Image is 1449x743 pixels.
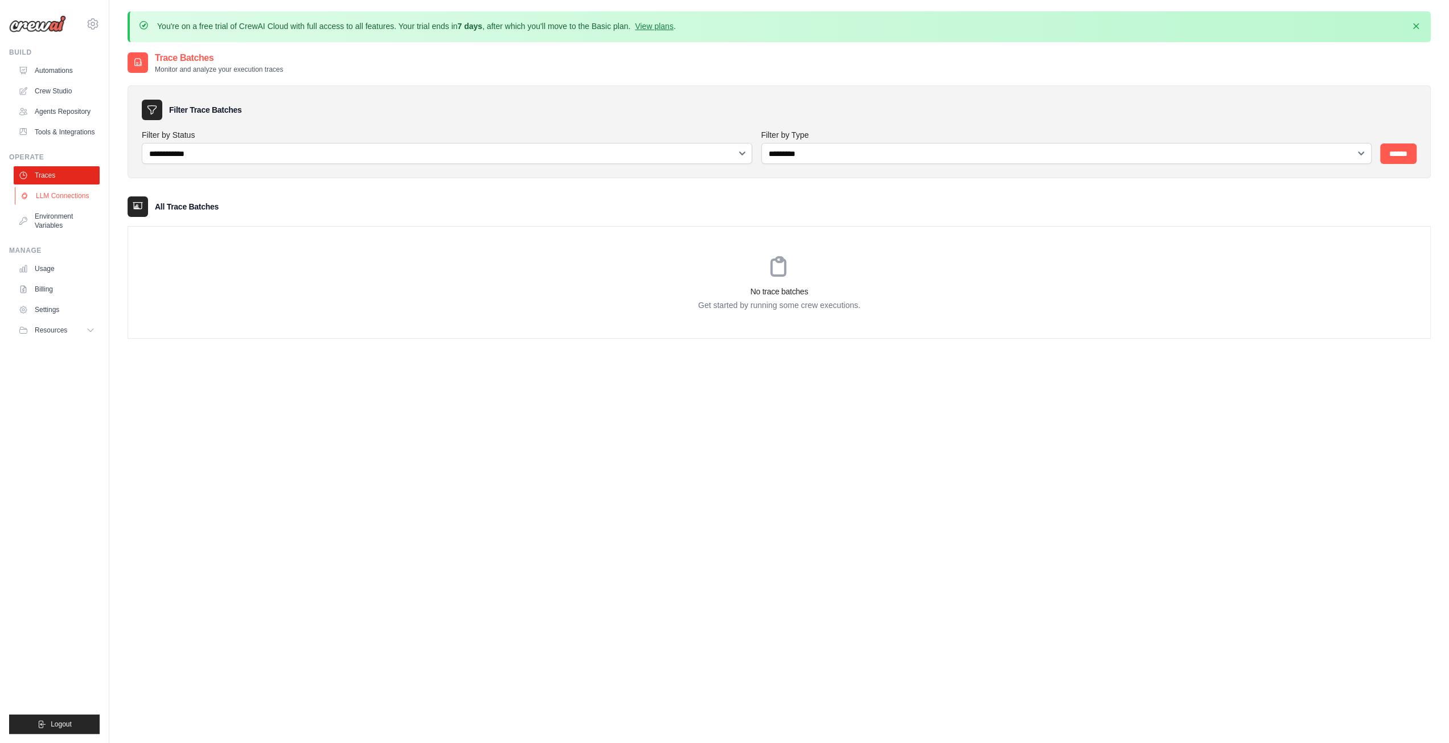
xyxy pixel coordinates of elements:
[9,15,66,32] img: Logo
[761,129,1372,141] label: Filter by Type
[14,102,100,121] a: Agents Repository
[14,61,100,80] a: Automations
[457,22,482,31] strong: 7 days
[35,326,67,335] span: Resources
[9,48,100,57] div: Build
[142,129,752,141] label: Filter by Status
[14,123,100,141] a: Tools & Integrations
[14,260,100,278] a: Usage
[157,20,676,32] p: You're on a free trial of CrewAI Cloud with full access to all features. Your trial ends in , aft...
[9,715,100,734] button: Logout
[14,301,100,319] a: Settings
[635,22,673,31] a: View plans
[128,299,1430,311] p: Get started by running some crew executions.
[155,201,219,212] h3: All Trace Batches
[9,153,100,162] div: Operate
[155,65,283,74] p: Monitor and analyze your execution traces
[14,82,100,100] a: Crew Studio
[14,280,100,298] a: Billing
[14,321,100,339] button: Resources
[51,720,72,729] span: Logout
[14,166,100,184] a: Traces
[169,104,241,116] h3: Filter Trace Batches
[155,51,283,65] h2: Trace Batches
[15,187,101,205] a: LLM Connections
[14,207,100,235] a: Environment Variables
[128,286,1430,297] h3: No trace batches
[9,246,100,255] div: Manage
